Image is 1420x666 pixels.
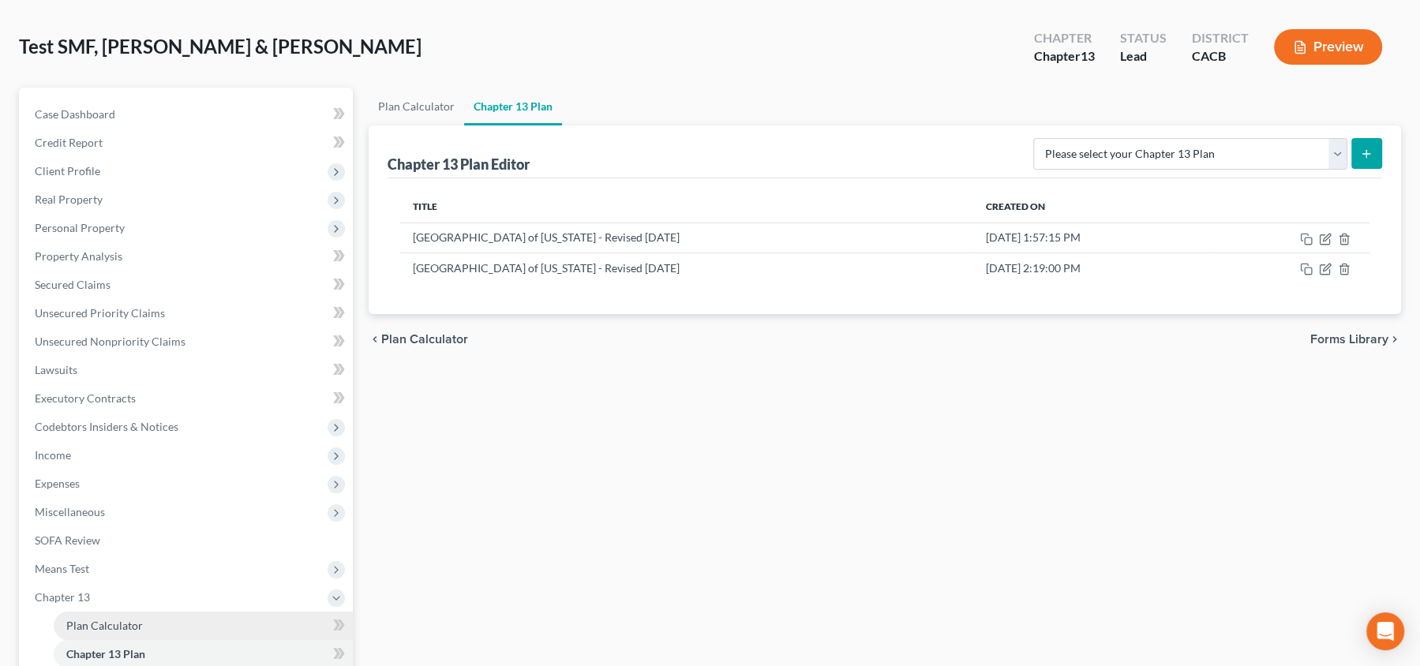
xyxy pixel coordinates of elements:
[1310,333,1401,346] button: Forms Library chevron_right
[35,505,105,518] span: Miscellaneous
[54,612,353,640] a: Plan Calculator
[973,223,1208,253] td: [DATE] 1:57:15 PM
[35,136,103,149] span: Credit Report
[1081,48,1095,63] span: 13
[22,100,353,129] a: Case Dashboard
[35,590,90,604] span: Chapter 13
[22,327,353,356] a: Unsecured Nonpriority Claims
[35,249,122,263] span: Property Analysis
[22,129,353,157] a: Credit Report
[19,35,422,58] span: Test SMF, [PERSON_NAME] & [PERSON_NAME]
[1120,29,1167,47] div: Status
[400,191,973,223] th: Title
[35,363,77,376] span: Lawsuits
[22,384,353,413] a: Executory Contracts
[22,356,353,384] a: Lawsuits
[35,533,100,547] span: SOFA Review
[35,448,71,462] span: Income
[973,253,1208,282] td: [DATE] 2:19:00 PM
[35,477,80,490] span: Expenses
[22,526,353,555] a: SOFA Review
[1192,47,1249,65] div: CACB
[1388,333,1401,346] i: chevron_right
[35,221,125,234] span: Personal Property
[35,335,185,348] span: Unsecured Nonpriority Claims
[369,333,381,346] i: chevron_left
[35,391,136,405] span: Executory Contracts
[464,88,562,125] a: Chapter 13 Plan
[388,155,530,174] div: Chapter 13 Plan Editor
[66,619,143,632] span: Plan Calculator
[35,164,100,178] span: Client Profile
[35,278,111,291] span: Secured Claims
[400,223,973,253] td: [GEOGRAPHIC_DATA] of [US_STATE] - Revised [DATE]
[1274,29,1382,65] button: Preview
[1310,333,1388,346] span: Forms Library
[400,253,973,282] td: [GEOGRAPHIC_DATA] of [US_STATE] - Revised [DATE]
[35,562,89,575] span: Means Test
[1120,47,1167,65] div: Lead
[35,193,103,206] span: Real Property
[66,647,145,660] span: Chapter 13 Plan
[22,242,353,271] a: Property Analysis
[369,333,468,346] button: chevron_left Plan Calculator
[381,333,468,346] span: Plan Calculator
[1192,29,1249,47] div: District
[35,107,115,121] span: Case Dashboard
[1366,612,1404,650] div: Open Intercom Messenger
[369,88,464,125] a: Plan Calculator
[35,420,178,433] span: Codebtors Insiders & Notices
[1034,47,1095,65] div: Chapter
[1034,29,1095,47] div: Chapter
[22,271,353,299] a: Secured Claims
[973,191,1208,223] th: Created On
[35,306,165,320] span: Unsecured Priority Claims
[22,299,353,327] a: Unsecured Priority Claims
